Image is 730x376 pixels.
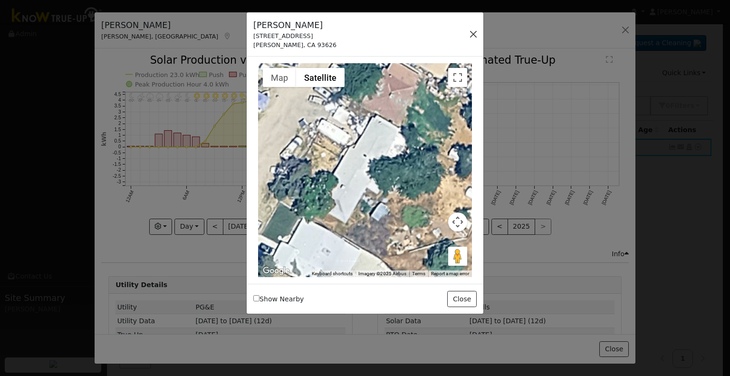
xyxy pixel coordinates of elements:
[296,68,345,87] button: Show satellite imagery
[412,271,425,276] a: Terms (opens in new tab)
[253,294,304,304] label: Show Nearby
[260,265,292,277] a: Open this area in Google Maps (opens a new window)
[263,68,296,87] button: Show street map
[448,212,467,231] button: Map camera controls
[448,68,467,87] button: Toggle fullscreen view
[447,291,476,307] button: Close
[431,271,469,276] a: Report a map error
[253,31,336,40] div: [STREET_ADDRESS]
[312,270,353,277] button: Keyboard shortcuts
[253,19,336,31] h5: [PERSON_NAME]
[448,247,467,266] button: Drag Pegman onto the map to open Street View
[260,265,292,277] img: Google
[358,271,406,276] span: Imagery ©2025 Airbus
[253,295,259,301] input: Show Nearby
[253,40,336,49] div: [PERSON_NAME], CA 93626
